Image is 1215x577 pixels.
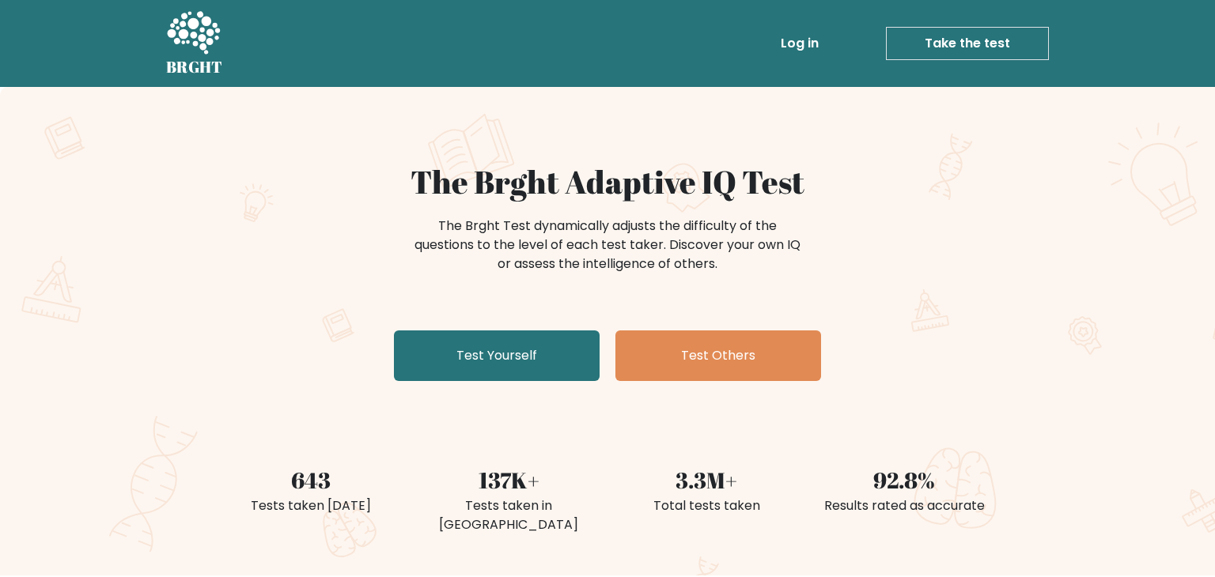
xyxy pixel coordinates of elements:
[815,463,994,496] div: 92.8%
[886,27,1049,60] a: Take the test
[419,496,598,534] div: Tests taken in [GEOGRAPHIC_DATA]
[221,496,400,515] div: Tests taken [DATE]
[419,463,598,496] div: 137K+
[410,217,805,273] div: The Brght Test dynamically adjusts the difficulty of the questions to the level of each test take...
[394,330,600,381] a: Test Yourself
[774,28,825,59] a: Log in
[166,6,223,81] a: BRGHT
[615,330,821,381] a: Test Others
[166,58,223,77] h5: BRGHT
[221,463,400,496] div: 643
[221,163,994,201] h1: The Brght Adaptive IQ Test
[815,496,994,515] div: Results rated as accurate
[617,463,796,496] div: 3.3M+
[617,496,796,515] div: Total tests taken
